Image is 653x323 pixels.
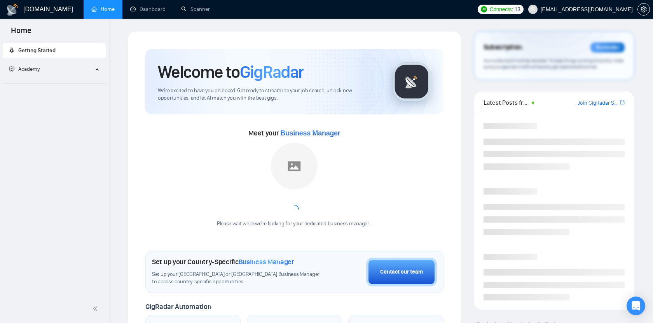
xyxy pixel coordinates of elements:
[158,61,304,83] h1: Welcome to
[290,205,299,214] span: loading
[6,4,19,16] img: logo
[3,43,106,58] li: Getting Started
[145,302,211,311] span: GigRadar Automation
[392,62,431,101] img: gigradar-logo.png
[489,5,513,14] span: Connects:
[158,87,380,102] span: We're excited to have you on board. Get ready to streamline your job search, unlock new opportuni...
[280,129,340,137] span: Business Manager
[366,258,437,286] button: Contact our team
[240,61,304,83] span: GigRadar
[152,271,323,286] span: Set up your [GEOGRAPHIC_DATA] or [GEOGRAPHIC_DATA] Business Manager to access country-specific op...
[91,6,115,12] a: homeHome
[248,129,340,137] span: Meet your
[3,80,106,85] li: Academy Homepage
[9,47,14,53] span: rocket
[620,99,625,105] span: export
[9,66,14,72] span: fund-projection-screen
[578,99,618,107] a: Join GigRadar Slack Community
[627,297,645,315] div: Open Intercom Messenger
[637,6,650,12] a: setting
[9,66,40,72] span: Academy
[620,99,625,106] a: export
[271,143,318,190] img: placeholder.png
[152,258,294,266] h1: Set up your Country-Specific
[130,6,166,12] a: dashboardDashboard
[515,5,520,14] span: 13
[484,98,529,107] span: Latest Posts from the GigRadar Community
[5,25,38,41] span: Home
[18,47,56,54] span: Getting Started
[18,66,40,72] span: Academy
[484,58,623,70] span: Your subscription will be renewed. To keep things running smoothly, make sure your payment method...
[181,6,210,12] a: searchScanner
[93,305,100,312] span: double-left
[212,220,377,228] div: Please wait while we're looking for your dedicated business manager...
[484,41,522,54] span: Subscription
[481,6,487,12] img: upwork-logo.png
[637,3,650,16] button: setting
[380,268,423,276] div: Contact our team
[239,258,294,266] span: Business Manager
[530,7,536,12] span: user
[590,42,625,53] div: Reminder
